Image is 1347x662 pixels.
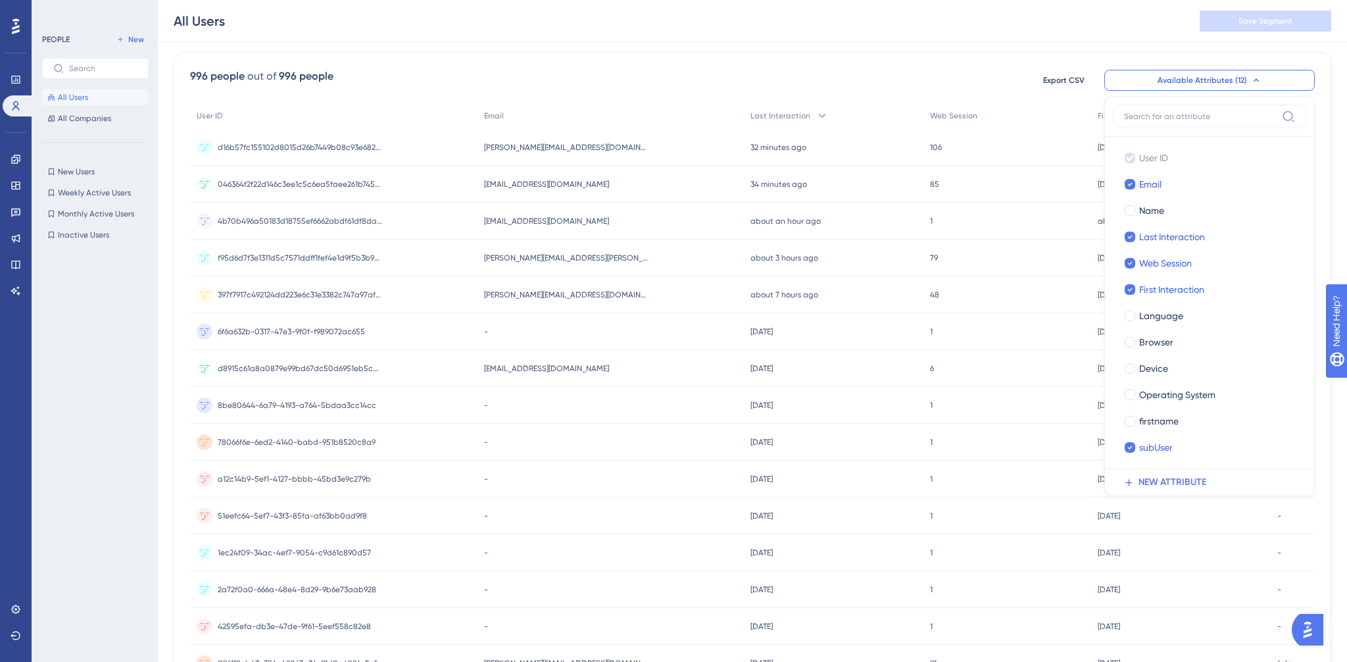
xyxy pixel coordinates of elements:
span: - [484,621,488,632]
span: 51eefc64-5ef7-43f3-85fa-af63bb0ad9f8 [218,511,367,521]
span: 1ec24f09-34ac-4ef7-9054-c9d61c890d57 [218,547,371,558]
span: - [1277,511,1281,521]
div: 996 people [279,68,333,84]
button: NEW ATTRIBUTE [1113,469,1314,496]
span: - [484,474,488,484]
time: [DATE] [750,438,773,447]
div: out of [247,68,276,84]
time: [DATE] [750,622,773,631]
time: [DATE] [750,327,773,336]
span: firstname [1139,413,1179,429]
button: Monthly Active Users [42,206,149,222]
span: - [1277,547,1281,558]
button: Available Attributes (12) [1104,70,1315,91]
span: subUser [1139,440,1173,455]
time: [DATE] [750,511,773,521]
time: [DATE] [1098,180,1120,189]
span: First Interaction [1098,111,1157,121]
time: [DATE] [1098,364,1120,373]
span: Language [1139,308,1183,324]
span: 1 [930,474,933,484]
span: 1 [930,621,933,632]
time: [DATE] [750,474,773,484]
time: about 7 hours ago [750,290,818,299]
span: - [484,400,488,411]
time: [DATE] [1098,253,1120,263]
span: 42595efa-db3e-47de-9f61-5eef558c82e8 [218,621,371,632]
span: [EMAIL_ADDRESS][DOMAIN_NAME] [484,216,609,226]
button: Export CSV [1031,70,1096,91]
time: about an hour ago [1098,216,1168,226]
span: All Users [58,92,88,103]
time: [DATE] [1098,143,1120,152]
span: 1 [930,400,933,411]
span: User ID [1139,150,1168,166]
div: PEOPLE [42,34,70,45]
span: Device [1139,361,1168,376]
span: - [1277,584,1281,595]
span: Web Session [930,111,977,121]
span: - [484,547,488,558]
span: Name [1139,203,1164,218]
span: - [1277,621,1281,632]
span: 78066f6e-6ed2-4140-babd-951b8520c8a9 [218,437,376,447]
span: - [484,584,488,595]
time: about an hour ago [750,216,821,226]
time: [DATE] [1098,327,1120,336]
time: about 3 hours ago [750,253,818,263]
button: New Users [42,164,149,180]
button: Save Segment [1200,11,1331,32]
span: 6 [930,363,934,374]
span: Operating System [1139,387,1215,403]
time: 34 minutes ago [750,180,807,189]
span: d8915c61a8a0879e99bd67dc50d6951eb5c47791a1a81ca86477100ba99d3f05 [218,363,382,374]
span: 046364f2f22d146c3ee1c5c6ea5faee261b745ce449e48baac0c5d7228f5c334 [218,179,382,190]
span: Weekly Active Users [58,188,131,198]
span: Last Interaction [750,111,810,121]
span: All Companies [58,113,111,124]
span: [EMAIL_ADDRESS][DOMAIN_NAME] [484,363,609,374]
span: 2a72f0a0-666a-48e4-8d29-9b6e73aab928 [218,584,376,595]
button: Weekly Active Users [42,185,149,201]
span: 106 [930,142,942,153]
span: 4b70b496a50183d18755ef6662abdf61df8da5aa1177b43af188bbfe664a270b [218,216,382,226]
span: [EMAIL_ADDRESS][DOMAIN_NAME] [484,179,609,190]
span: Email [1139,176,1162,192]
span: Web Session [1139,255,1192,271]
span: [PERSON_NAME][EMAIL_ADDRESS][PERSON_NAME][DOMAIN_NAME] [484,253,649,263]
span: 79 [930,253,938,263]
div: All Users [174,12,225,30]
span: Inactive Users [58,230,109,240]
span: 1 [930,511,933,521]
span: 85 [930,179,939,190]
span: - [484,326,488,337]
time: [DATE] [1098,474,1120,484]
time: [DATE] [750,585,773,594]
span: Save Segment [1238,16,1292,26]
span: First Interaction [1139,282,1204,297]
span: Available Attributes (12) [1158,75,1247,86]
time: [DATE] [750,364,773,373]
div: 996 people [190,68,245,84]
span: a12c14b9-5ef1-4127-bbbb-45bd3e9c279b [218,474,371,484]
button: All Companies [42,111,149,126]
span: Monthly Active Users [58,209,134,219]
span: Need Help? [31,3,82,19]
button: All Users [42,89,149,105]
span: d16b57fc155102d8015d26b7449b08c93e682a697e9c3f1fceb1e22a939a5c97 [218,142,382,153]
time: [DATE] [1098,401,1120,410]
span: Email [484,111,504,121]
span: 1 [930,216,933,226]
span: [PERSON_NAME][EMAIL_ADDRESS][DOMAIN_NAME] [484,290,649,300]
time: [DATE] [1098,622,1120,631]
time: [DATE] [1098,585,1120,594]
iframe: UserGuiding AI Assistant Launcher [1292,610,1331,649]
time: [DATE] [750,401,773,410]
span: 6f6a632b-0317-47e3-9f0f-f989072ac655 [218,326,365,337]
button: New [112,32,149,47]
span: [PERSON_NAME][EMAIL_ADDRESS][DOMAIN_NAME] [484,142,649,153]
time: [DATE] [1098,438,1120,447]
span: - [484,511,488,521]
span: Browser [1139,334,1173,350]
